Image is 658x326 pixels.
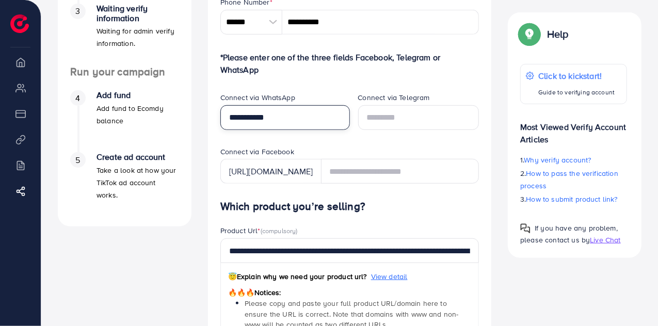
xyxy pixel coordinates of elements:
span: 5 [75,154,80,166]
span: If you have any problem, please contact us by [520,223,618,245]
span: Live Chat [590,235,620,245]
span: How to submit product link? [526,194,618,204]
p: Add fund to Ecomdy balance [97,102,179,127]
p: *Please enter one of the three fields Facebook, Telegram or WhatsApp [220,51,479,76]
span: Why verify account? [524,155,591,165]
label: Connect via WhatsApp [220,92,295,103]
span: (compulsory) [261,226,298,235]
p: Guide to verifying account [538,86,615,99]
span: 4 [75,92,80,104]
p: Help [547,28,569,40]
span: Notices: [228,287,281,298]
span: 😇 [228,271,237,282]
span: View detail [371,271,408,282]
p: 3. [520,193,627,205]
label: Connect via Telegram [358,92,430,103]
iframe: Chat [614,280,650,318]
span: How to pass the verification process [520,168,618,191]
div: [URL][DOMAIN_NAME] [220,159,322,184]
label: Connect via Facebook [220,146,294,157]
img: Popup guide [520,223,531,234]
h4: Waiting verify information [97,4,179,23]
h4: Which product you’re selling? [220,200,479,213]
img: logo [10,14,29,33]
li: Create ad account [58,152,191,214]
li: Waiting verify information [58,4,191,66]
p: Click to kickstart! [538,70,615,82]
h4: Run your campaign [58,66,191,78]
span: 🔥🔥🔥 [228,287,254,298]
span: Explain why we need your product url? [228,271,367,282]
label: Product Url [220,225,298,236]
img: Popup guide [520,25,539,43]
h4: Add fund [97,90,179,100]
p: 1. [520,154,627,166]
p: Waiting for admin verify information. [97,25,179,50]
p: Take a look at how your TikTok ad account works. [97,164,179,201]
p: 2. [520,167,627,192]
span: 3 [75,5,80,17]
p: Most Viewed Verify Account Articles [520,112,627,145]
li: Add fund [58,90,191,152]
h4: Create ad account [97,152,179,162]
